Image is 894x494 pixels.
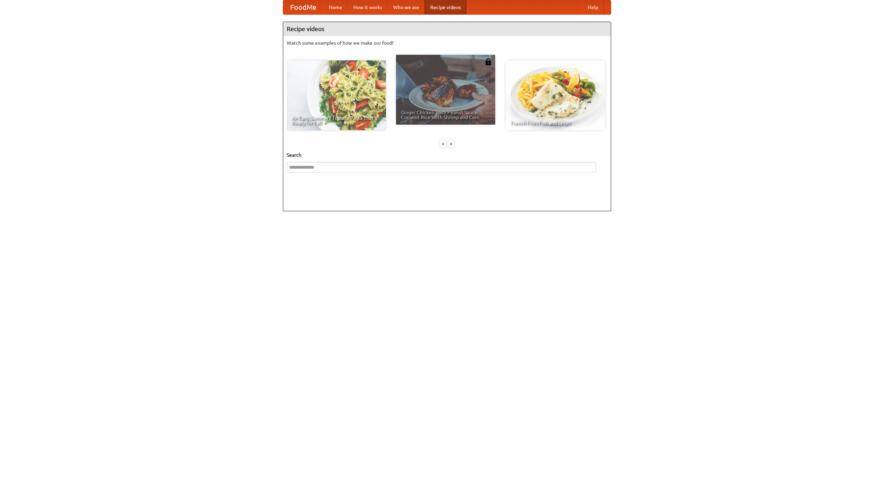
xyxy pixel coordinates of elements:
[582,0,604,14] a: Help
[287,152,607,158] h5: Search
[506,60,605,130] a: French Fries Fish and Chips
[485,58,492,65] img: 483408.png
[511,120,600,125] span: French Fries Fish and Chips
[287,60,386,130] a: An Easy, Summery Tomato Pasta That's Ready for Fall
[388,0,425,14] a: Who we are
[283,0,323,14] a: FoodMe
[283,22,611,36] h4: Recipe videos
[292,116,381,125] span: An Easy, Summery Tomato Pasta That's Ready for Fall
[425,0,467,14] a: Recipe videos
[440,139,446,148] div: «
[448,139,454,148] div: »
[287,39,607,46] p: Watch some examples of how we make our food!
[323,0,348,14] a: Home
[348,0,388,14] a: How it works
